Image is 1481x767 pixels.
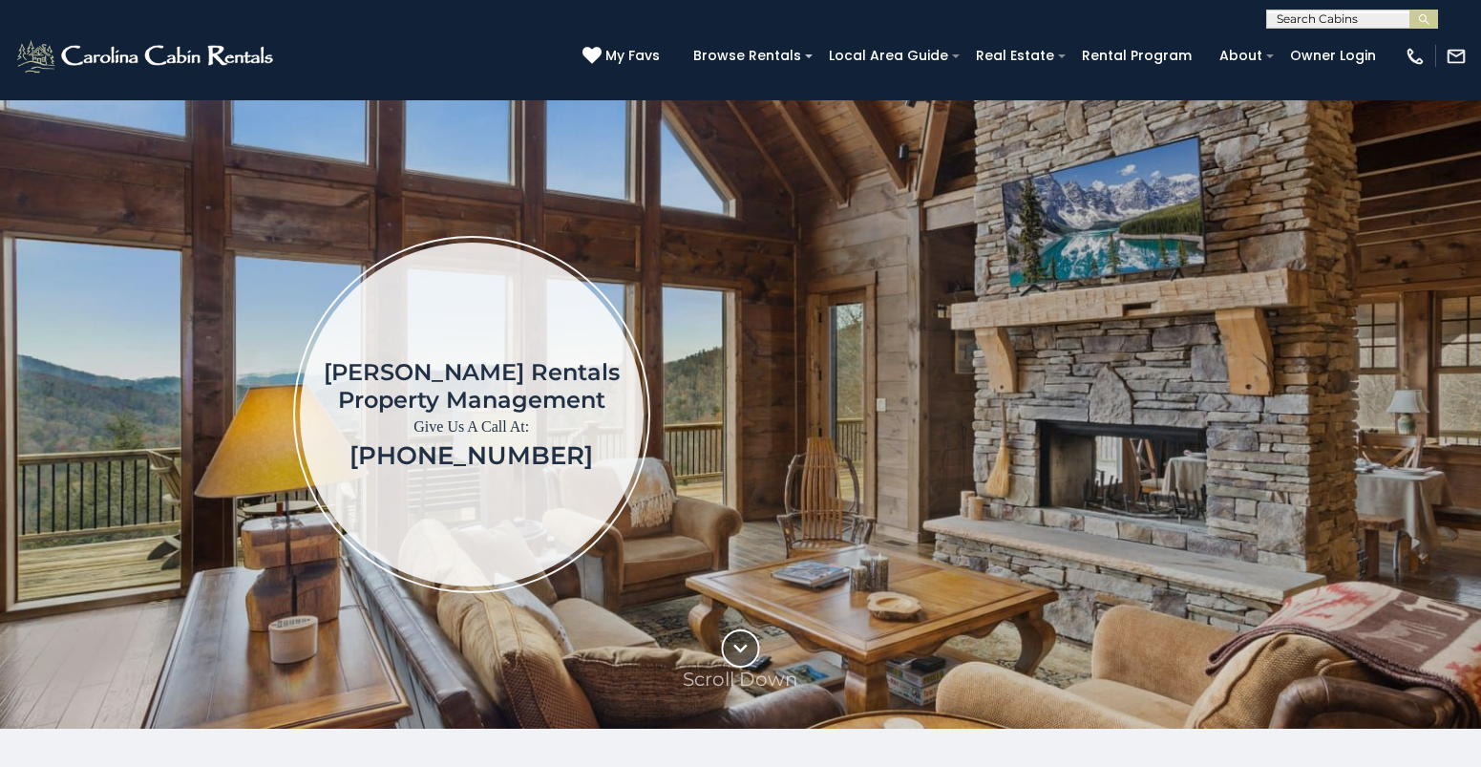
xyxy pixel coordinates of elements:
a: Browse Rentals [684,41,811,71]
iframe: New Contact Form [915,157,1453,671]
a: Real Estate [966,41,1064,71]
img: White-1-2.png [14,37,279,75]
img: mail-regular-white.png [1446,46,1467,67]
a: Local Area Guide [819,41,958,71]
img: phone-regular-white.png [1405,46,1426,67]
a: [PHONE_NUMBER] [349,440,593,471]
h1: [PERSON_NAME] Rentals Property Management [324,358,620,414]
a: About [1210,41,1272,71]
p: Scroll Down [683,668,798,691]
a: My Favs [582,46,665,67]
p: Give Us A Call At: [324,414,620,440]
a: Owner Login [1280,41,1386,71]
a: Rental Program [1072,41,1201,71]
span: My Favs [605,46,660,66]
